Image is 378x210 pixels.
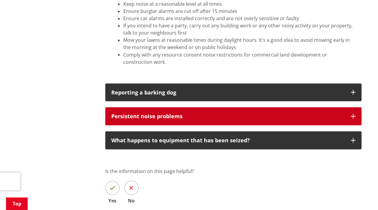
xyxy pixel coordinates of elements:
li: If you intend to have a party, carry out any building work or any other noisy activity on your pr... [123,22,355,36]
a: Top [6,197,28,210]
li: Keep noise at a reasonable level at all times. [123,0,355,8]
iframe: Messenger Launcher [350,185,372,206]
li: Mow your lawns at reasonable times during daylight hours. It's a good idea to avoid mowing early ... [123,36,355,51]
li: Ensure burglar alarms are cut off after 15 minutes [123,8,355,15]
p: What happens to equipment that has been seized? [111,137,345,143]
p: Persistent noise problems [111,113,345,119]
span: No [124,198,139,203]
li: Ensure car alarms are installed correctly and are not overly sensitive or faulty [123,15,355,22]
div: Reporting a barking dog [111,89,345,95]
button: What happens to equipment that has been seized? [105,131,361,149]
button: Reporting a barking dog [105,83,361,101]
p: Is the information on this page helpful? [105,167,361,174]
span: Yes [105,198,120,203]
li: Comply with any resource consent noise restrictions for commercial land development or constructi... [123,51,355,65]
button: Persistent noise problems [105,107,361,125]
